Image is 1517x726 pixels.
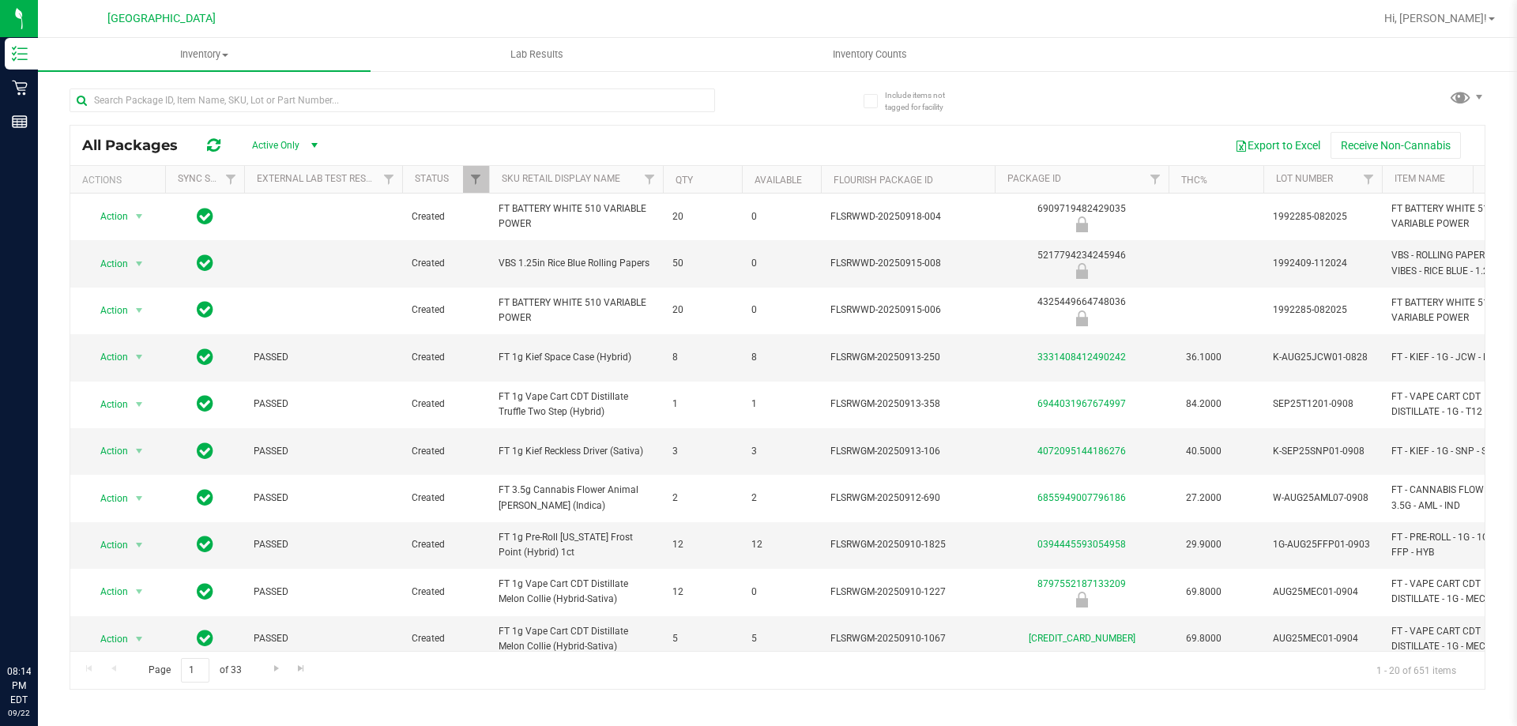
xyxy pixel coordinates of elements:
[1364,658,1469,682] span: 1 - 20 of 651 items
[992,310,1171,326] div: Newly Received
[672,350,732,365] span: 8
[197,627,213,649] span: In Sync
[257,173,381,184] a: External Lab Test Result
[463,166,489,193] a: Filter
[830,256,985,271] span: FLSRWWD-20250915-008
[755,175,802,186] a: Available
[637,166,663,193] a: Filter
[499,256,653,271] span: VBS 1.25in Rice Blue Rolling Papers
[672,256,732,271] span: 50
[86,487,129,510] span: Action
[499,530,653,560] span: FT 1g Pre-Roll [US_STATE] Frost Point (Hybrid) 1ct
[218,166,244,193] a: Filter
[130,581,149,603] span: select
[130,487,149,510] span: select
[1273,303,1372,318] span: 1992285-082025
[130,346,149,368] span: select
[830,585,985,600] span: FLSRWGM-20250910-1227
[830,397,985,412] span: FLSRWGM-20250913-358
[197,440,213,462] span: In Sync
[86,346,129,368] span: Action
[502,173,620,184] a: Sku Retail Display Name
[992,248,1171,279] div: 5217794234245946
[130,205,149,228] span: select
[135,658,254,683] span: Page of 33
[254,537,393,552] span: PASSED
[703,38,1036,71] a: Inventory Counts
[1391,530,1511,560] span: FT - PRE-ROLL - 1G - 1CT - FFP - HYB
[1037,398,1126,409] a: 6944031967674997
[1273,631,1372,646] span: AUG25MEC01-0904
[197,393,213,415] span: In Sync
[86,581,129,603] span: Action
[672,491,732,506] span: 2
[130,253,149,275] span: select
[1391,201,1511,231] span: FT BATTERY WHITE 510 VARIABLE POWER
[811,47,928,62] span: Inventory Counts
[254,444,393,459] span: PASSED
[751,537,811,552] span: 12
[130,628,149,650] span: select
[672,585,732,600] span: 12
[1178,487,1229,510] span: 27.2000
[1273,256,1372,271] span: 1992409-112024
[1142,166,1169,193] a: Filter
[1181,175,1207,186] a: THC%
[830,631,985,646] span: FLSRWGM-20250910-1067
[751,303,811,318] span: 0
[412,303,480,318] span: Created
[415,173,449,184] a: Status
[499,201,653,231] span: FT BATTERY WHITE 510 VARIABLE POWER
[254,397,393,412] span: PASSED
[412,209,480,224] span: Created
[1178,627,1229,650] span: 69.8000
[86,299,129,322] span: Action
[1273,350,1372,365] span: K-AUG25JCW01-0828
[1037,539,1126,550] a: 0394445593054958
[672,537,732,552] span: 12
[412,631,480,646] span: Created
[412,444,480,459] span: Created
[1178,533,1229,556] span: 29.9000
[1178,440,1229,463] span: 40.5000
[12,80,28,96] inline-svg: Retail
[86,628,129,650] span: Action
[499,577,653,607] span: FT 1g Vape Cart CDT Distillate Melon Collie (Hybrid-Sativa)
[7,707,31,719] p: 09/22
[1391,248,1511,278] span: VBS - ROLLING PAPERS - VIBES - RICE BLUE - 1.25IN
[751,397,811,412] span: 1
[197,252,213,274] span: In Sync
[751,491,811,506] span: 2
[1384,12,1487,24] span: Hi, [PERSON_NAME]!
[1273,491,1372,506] span: W-AUG25AML07-0908
[751,444,811,459] span: 3
[254,631,393,646] span: PASSED
[265,658,288,679] a: Go to the next page
[672,631,732,646] span: 5
[676,175,693,186] a: Qty
[1391,444,1511,459] span: FT - KIEF - 1G - SNP - SAT
[47,597,66,616] iframe: Resource center unread badge
[1225,132,1331,159] button: Export to Excel
[16,600,63,647] iframe: Resource center
[1391,295,1511,325] span: FT BATTERY WHITE 510 VARIABLE POWER
[82,137,194,154] span: All Packages
[1391,389,1511,419] span: FT - VAPE CART CDT DISTILLATE - 1G - T12 - HYB
[992,295,1171,325] div: 4325449664748036
[254,350,393,365] span: PASSED
[672,303,732,318] span: 20
[489,47,585,62] span: Lab Results
[86,393,129,416] span: Action
[992,216,1171,232] div: Newly Received
[1391,624,1511,654] span: FT - VAPE CART CDT DISTILLATE - 1G - MEC - HYS
[672,397,732,412] span: 1
[197,205,213,228] span: In Sync
[1331,132,1461,159] button: Receive Non-Cannabis
[499,483,653,513] span: FT 3.5g Cannabis Flower Animal [PERSON_NAME] (Indica)
[830,537,985,552] span: FLSRWGM-20250910-1825
[751,585,811,600] span: 0
[499,624,653,654] span: FT 1g Vape Cart CDT Distillate Melon Collie (Hybrid-Sativa)
[1356,166,1382,193] a: Filter
[1391,350,1511,365] span: FT - KIEF - 1G - JCW - HYB
[992,263,1171,279] div: Newly Received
